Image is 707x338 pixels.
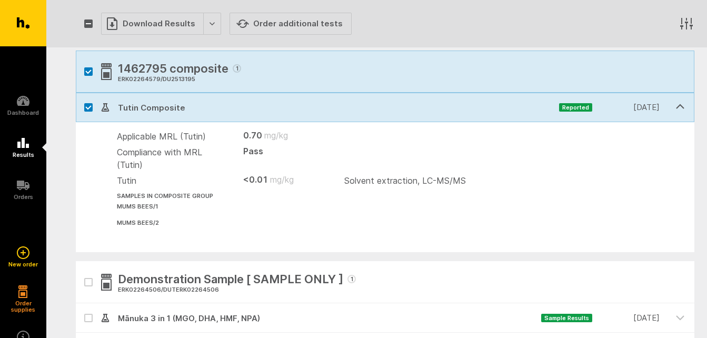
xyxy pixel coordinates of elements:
span: 1 [233,64,241,73]
h5: Dashboard [7,110,39,116]
td: <0.01 [231,173,344,188]
button: Download Results [101,13,221,35]
div: ERK02264579 / DU2513195 [118,75,241,84]
h5: Results [13,152,34,158]
span: Tutin [117,175,136,186]
span: Reported [559,103,592,112]
span: Demonstration Sample [ SAMPLE ONLY ] [118,271,343,290]
abbr: mg/kg [270,174,294,185]
h5: New order [8,261,38,267]
span: 1 [347,275,356,283]
abbr: mg/kg [264,130,288,141]
span: Compliance with MRL (Tutin) [117,147,202,170]
td: Pass [231,144,344,173]
div: ERK02264506 / DUTERK02264506 [118,285,356,295]
li: mums bees / 1 [117,201,685,212]
td: 0.70 [231,128,344,144]
h5: Orders [14,194,33,200]
li: mums bees / 2 [117,217,685,228]
td: Solvent extraction, LC-MS/MS [344,173,685,188]
span: Applicable MRL (Tutin) [117,131,206,142]
button: Select all [84,19,93,28]
span: Sample Results [541,314,592,322]
span: Samples in composite group [117,192,213,200]
button: Order additional tests [230,13,352,35]
h5: Order supplies [7,300,39,313]
span: 1462795 composite [118,60,228,79]
time: [DATE] [592,101,660,114]
time: [DATE] [592,312,660,324]
span: Mānuka 3 in 1 (MGO, DHA, HMF, NPA) [109,312,541,325]
span: Tutin Composite [109,102,559,114]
